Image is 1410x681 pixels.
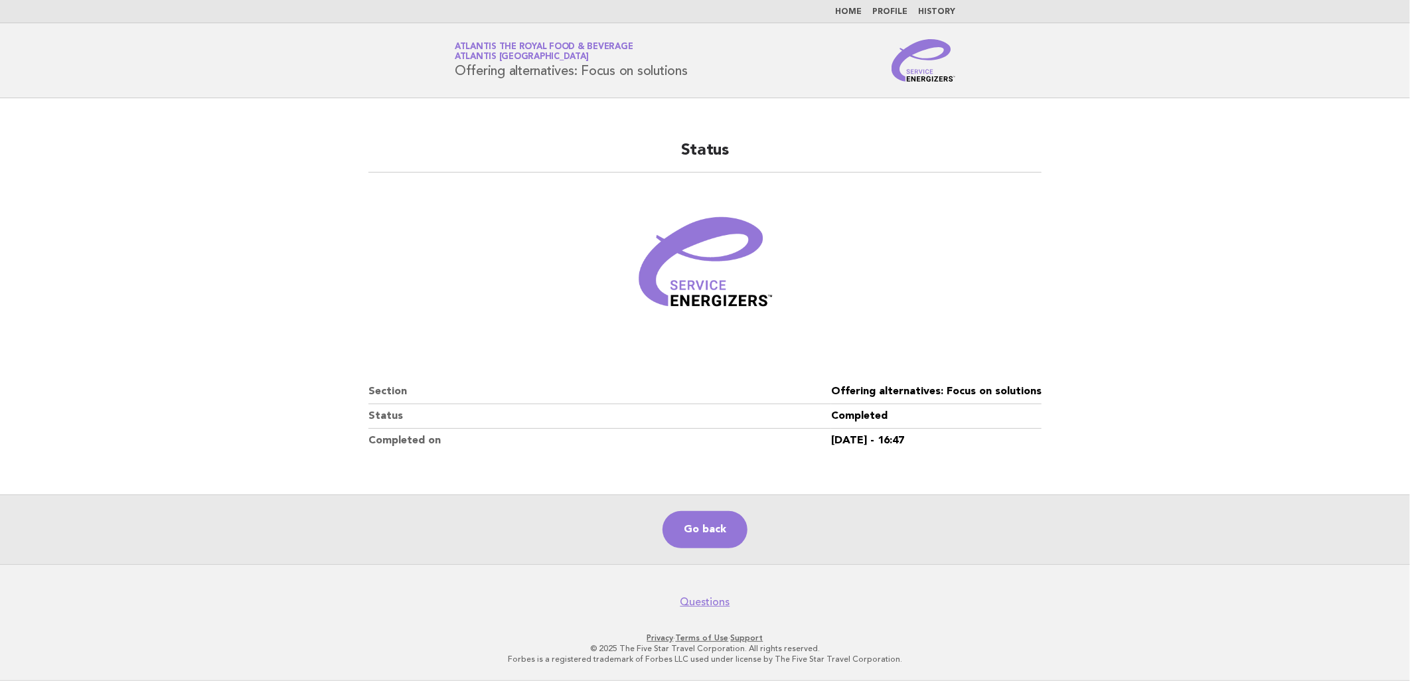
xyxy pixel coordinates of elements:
a: Profile [872,8,907,16]
a: Privacy [647,633,674,643]
a: Terms of Use [676,633,729,643]
h2: Status [368,140,1042,173]
h1: Offering alternatives: Focus on solutions [455,43,688,78]
dt: Status [368,404,831,429]
p: Forbes is a registered trademark of Forbes LLC used under license by The Five Star Travel Corpora... [299,654,1111,664]
dd: Completed [831,404,1042,429]
a: History [918,8,955,16]
p: · · [299,633,1111,643]
a: Questions [680,595,730,609]
a: Go back [663,511,747,548]
dt: Completed on [368,429,831,453]
a: Atlantis the Royal Food & BeverageAtlantis [GEOGRAPHIC_DATA] [455,42,633,61]
dd: [DATE] - 16:47 [831,429,1042,453]
span: Atlantis [GEOGRAPHIC_DATA] [455,53,589,62]
a: Support [731,633,763,643]
p: © 2025 The Five Star Travel Corporation. All rights reserved. [299,643,1111,654]
a: Home [835,8,862,16]
dt: Section [368,380,831,404]
img: Service Energizers [892,39,955,82]
dd: Offering alternatives: Focus on solutions [831,380,1042,404]
img: Verified [625,189,785,348]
